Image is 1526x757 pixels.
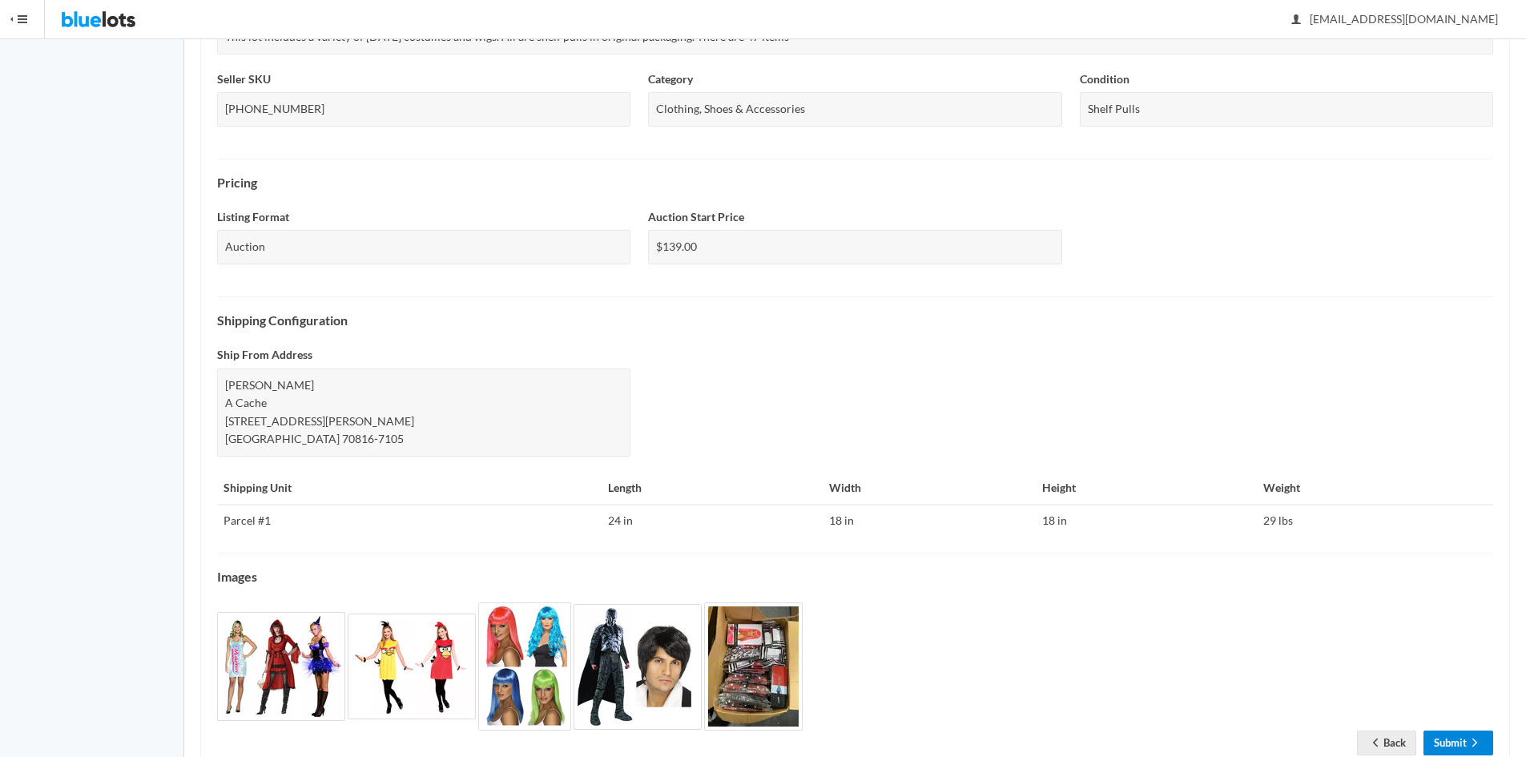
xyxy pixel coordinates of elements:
h4: Shipping Configuration [217,313,1493,328]
td: 24 in [602,505,823,537]
th: Width [823,473,1036,505]
img: 9ef28a2d-2344-4f1e-9340-f8d36e2dfba2-1756529094.jpg [348,614,476,719]
ion-icon: person [1288,13,1304,28]
label: Category [648,70,693,89]
h4: Pricing [217,175,1493,190]
th: Height [1036,473,1257,505]
td: Parcel #1 [217,505,602,537]
div: Auction [217,230,630,264]
td: 18 in [823,505,1036,537]
div: $139.00 [648,230,1061,264]
div: Clothing, Shoes & Accessories [648,92,1061,127]
label: Ship From Address [217,346,312,364]
img: b6dcaa39-777d-4ac7-a383-14697064725d-1756529093.jpg [217,612,345,721]
img: 6e35771f-dc3a-4970-8b37-8d50ffad9b93-1756529095.jpeg [704,602,803,731]
label: Seller SKU [217,70,271,89]
td: 18 in [1036,505,1257,537]
td: 29 lbs [1257,505,1493,537]
span: [EMAIL_ADDRESS][DOMAIN_NAME] [1292,12,1498,26]
th: Shipping Unit [217,473,602,505]
img: 6dbd005c-9d07-42c0-9ff7-0a4e5166a6fd-1756529095.jpg [574,604,702,730]
img: 02d1adab-3add-4295-9551-4e24b7a77b9e-1756529094.jpg [478,602,571,731]
label: Listing Format [217,208,289,227]
a: arrow backBack [1357,731,1416,755]
div: [PHONE_NUMBER] [217,92,630,127]
label: Condition [1080,70,1129,89]
h4: Images [217,570,1493,584]
ion-icon: arrow back [1367,736,1383,751]
ion-icon: arrow forward [1467,736,1483,751]
label: Auction Start Price [648,208,744,227]
th: Weight [1257,473,1493,505]
a: Submitarrow forward [1423,731,1493,755]
div: Shelf Pulls [1080,92,1493,127]
div: [PERSON_NAME] A Cache [STREET_ADDRESS][PERSON_NAME] [GEOGRAPHIC_DATA] 70816-7105 [217,368,630,457]
th: Length [602,473,823,505]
